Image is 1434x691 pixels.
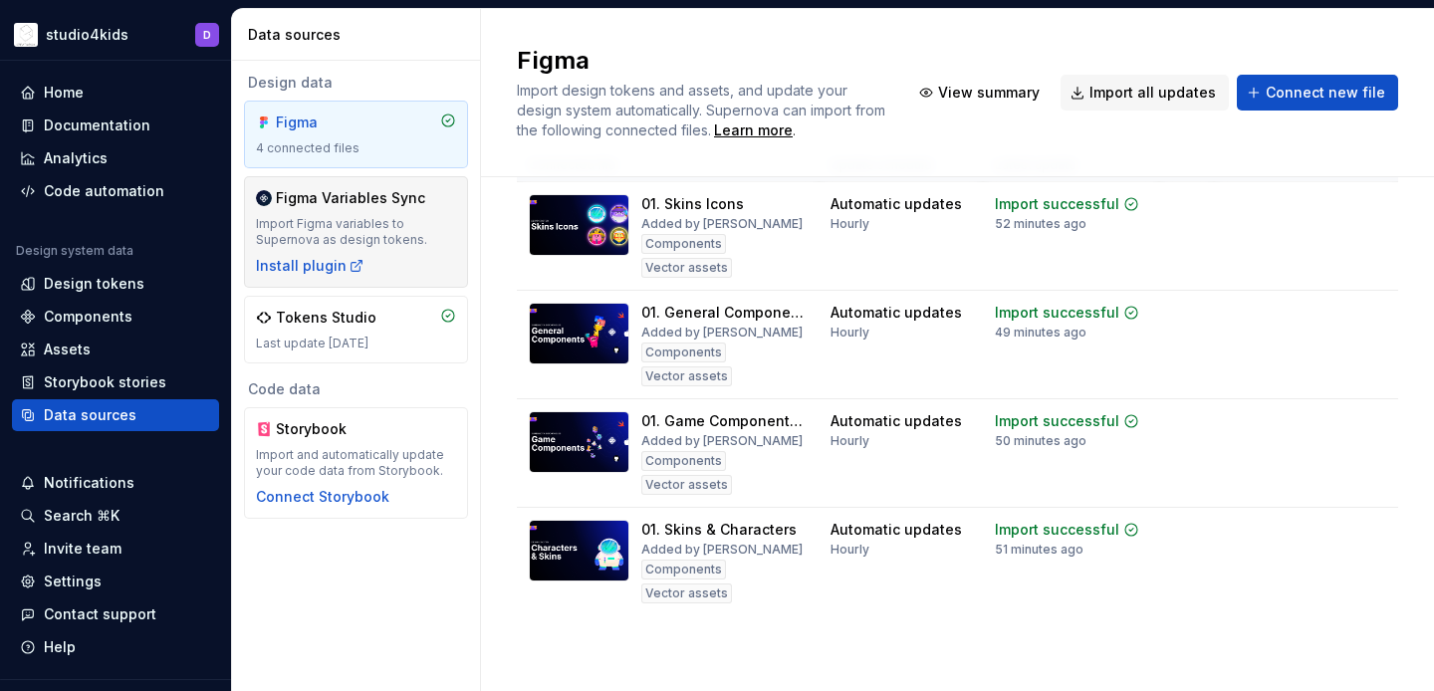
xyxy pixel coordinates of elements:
[44,83,84,103] div: Home
[995,411,1119,431] div: Import successful
[12,175,219,207] a: Code automation
[12,334,219,365] a: Assets
[256,256,364,276] button: Install plugin
[12,77,219,109] a: Home
[995,194,1119,214] div: Import successful
[203,27,211,43] div: D
[256,216,456,248] div: Import Figma variables to Supernova as design tokens.
[831,303,962,323] div: Automatic updates
[1237,75,1398,111] button: Connect new file
[831,542,869,558] div: Hourly
[12,301,219,333] a: Components
[711,123,796,138] span: .
[44,372,166,392] div: Storybook stories
[12,268,219,300] a: Design tokens
[14,23,38,47] img: f1dd3a2a-5342-4756-bcfa-e9eec4c7fc0d.png
[44,572,102,591] div: Settings
[12,110,219,141] a: Documentation
[831,325,869,341] div: Hourly
[46,25,128,45] div: studio4kids
[44,115,150,135] div: Documentation
[44,307,132,327] div: Components
[44,506,119,526] div: Search ⌘K
[831,216,869,232] div: Hourly
[276,188,425,208] div: Figma Variables Sync
[831,520,962,540] div: Automatic updates
[641,520,797,540] div: 01. Skins & Characters
[256,487,389,507] button: Connect Storybook
[641,234,726,254] div: Components
[641,542,803,558] div: Added by [PERSON_NAME]
[1266,83,1385,103] span: Connect new file
[256,336,456,351] div: Last update [DATE]
[1061,75,1229,111] button: Import all updates
[44,148,108,168] div: Analytics
[244,379,468,399] div: Code data
[248,25,472,45] div: Data sources
[995,433,1086,449] div: 50 minutes ago
[641,366,732,386] div: Vector assets
[44,637,76,657] div: Help
[12,467,219,499] button: Notifications
[641,451,726,471] div: Components
[12,500,219,532] button: Search ⌘K
[4,13,227,56] button: studio4kidsD
[244,296,468,363] a: Tokens StudioLast update [DATE]
[12,142,219,174] a: Analytics
[641,303,807,323] div: 01. General Components Exportables
[256,140,456,156] div: 4 connected files
[44,604,156,624] div: Contact support
[831,411,962,431] div: Automatic updates
[12,566,219,597] a: Settings
[12,631,219,663] button: Help
[995,303,1119,323] div: Import successful
[641,433,803,449] div: Added by [PERSON_NAME]
[909,75,1053,111] button: View summary
[256,447,456,479] div: Import and automatically update your code data from Storybook.
[244,101,468,168] a: Figma4 connected files
[995,542,1083,558] div: 51 minutes ago
[641,258,732,278] div: Vector assets
[276,308,376,328] div: Tokens Studio
[12,598,219,630] button: Contact support
[276,419,371,439] div: Storybook
[831,433,869,449] div: Hourly
[641,216,803,232] div: Added by [PERSON_NAME]
[244,407,468,519] a: StorybookImport and automatically update your code data from Storybook.Connect Storybook
[1089,83,1216,103] span: Import all updates
[44,274,144,294] div: Design tokens
[641,194,744,214] div: 01. Skins Icons
[831,194,962,214] div: Automatic updates
[12,399,219,431] a: Data sources
[641,475,732,495] div: Vector assets
[44,340,91,359] div: Assets
[995,325,1086,341] div: 49 minutes ago
[641,560,726,579] div: Components
[641,343,726,362] div: Components
[16,243,133,259] div: Design system data
[44,181,164,201] div: Code automation
[244,73,468,93] div: Design data
[995,216,1086,232] div: 52 minutes ago
[44,539,121,559] div: Invite team
[517,82,889,138] span: Import design tokens and assets, and update your design system automatically. Supernova can impor...
[517,45,885,77] h2: Figma
[641,411,807,431] div: 01. Game Components Exportables
[44,473,134,493] div: Notifications
[244,176,468,288] a: Figma Variables SyncImport Figma variables to Supernova as design tokens.Install plugin
[12,533,219,565] a: Invite team
[714,120,793,140] a: Learn more
[641,325,803,341] div: Added by [PERSON_NAME]
[641,583,732,603] div: Vector assets
[995,520,1119,540] div: Import successful
[276,113,371,132] div: Figma
[44,405,136,425] div: Data sources
[938,83,1040,103] span: View summary
[12,366,219,398] a: Storybook stories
